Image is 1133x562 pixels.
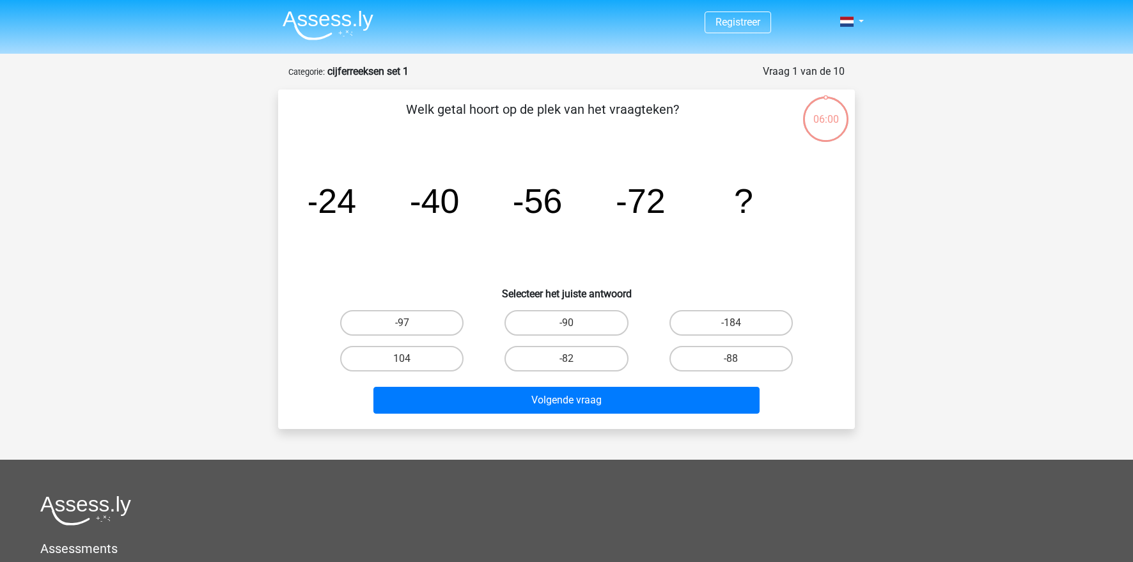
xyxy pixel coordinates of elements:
label: -88 [669,346,793,371]
label: -97 [340,310,464,336]
p: Welk getal hoort op de plek van het vraagteken? [299,100,786,138]
label: -82 [504,346,628,371]
tspan: -72 [616,182,666,220]
tspan: -56 [513,182,563,220]
tspan: -40 [410,182,460,220]
label: -184 [669,310,793,336]
label: -90 [504,310,628,336]
a: Registreer [715,16,760,28]
div: 06:00 [802,95,850,127]
tspan: -24 [306,182,356,220]
button: Volgende vraag [373,387,760,414]
img: Assessly [283,10,373,40]
strong: cijferreeksen set 1 [327,65,409,77]
h6: Selecteer het juiste antwoord [299,277,834,300]
h5: Assessments [40,541,1093,556]
img: Assessly logo [40,496,131,526]
label: 104 [340,346,464,371]
tspan: ? [734,182,753,220]
small: Categorie: [288,67,325,77]
div: Vraag 1 van de 10 [763,64,845,79]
